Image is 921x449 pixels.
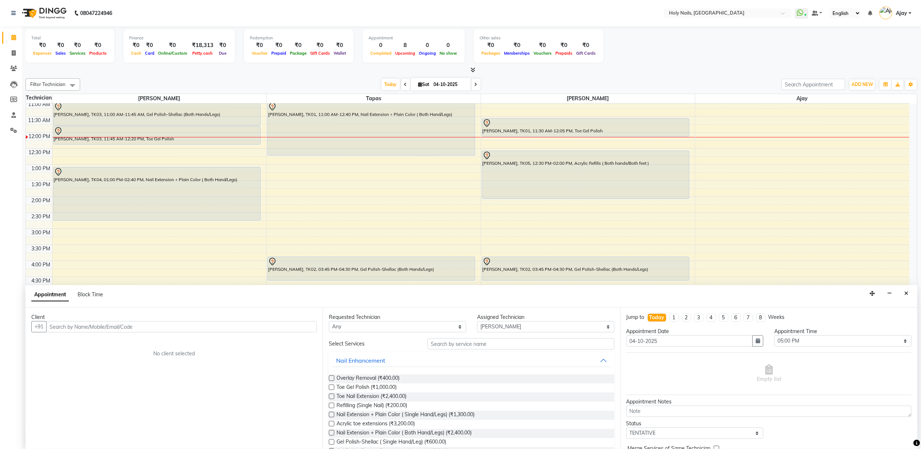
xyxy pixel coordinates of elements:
[27,149,52,156] div: 12:30 PM
[332,41,348,50] div: ₹0
[896,9,907,17] span: Ajay
[649,314,665,321] div: Today
[78,291,103,298] span: Block Time
[156,41,189,50] div: ₹0
[574,41,598,50] div: ₹0
[626,398,912,406] div: Appointment Notes
[30,213,52,220] div: 2:30 PM
[129,35,229,41] div: Finance
[480,35,598,41] div: Other sales
[731,313,741,322] li: 6
[482,257,689,280] div: [PERSON_NAME], TK02, 03:45 PM-04:30 PM, Gel Polish-Shellac (Both Hands/Legs)
[382,79,400,90] span: Today
[30,261,52,269] div: 4:00 PM
[267,94,481,103] span: Tapas
[744,313,753,322] li: 7
[626,328,764,335] div: Appointment Date
[30,277,52,285] div: 4:30 PM
[768,313,785,321] div: Weeks
[27,117,52,124] div: 11:30 AM
[782,79,845,90] input: Search Appointment
[329,313,466,321] div: Requested Technician
[49,350,299,358] div: No client selected
[217,51,228,56] span: Due
[30,229,52,237] div: 3:00 PM
[288,41,308,50] div: ₹0
[626,313,645,321] div: Jump to
[268,257,475,280] div: [PERSON_NAME], TK02, 03:45 PM-04:30 PM, Gel Polish-Shellac (Both Hands/Legs)
[695,94,909,103] span: Ajay
[46,321,317,332] input: Search by Name/Mobile/Email/Code
[774,328,912,335] div: Appointment Time
[532,41,554,50] div: ₹0
[31,321,47,332] button: +91
[417,41,438,50] div: 0
[31,51,54,56] span: Expenses
[480,41,502,50] div: ₹0
[269,51,288,56] span: Prepaid
[756,313,765,322] li: 8
[369,35,459,41] div: Appointment
[143,41,156,50] div: ₹0
[189,41,216,50] div: ₹18,313
[477,313,614,321] div: Assigned Technician
[336,411,475,420] span: Nail Extension + Plain Color ( Single Hand/Legs) (₹1,300.00)
[757,364,781,383] span: Empty list
[54,126,261,144] div: [PERSON_NAME], TK03, 11:45 AM-12:20 PM, Toe Gel Polish
[336,402,407,411] span: Refilling (Single Nail) (₹200.00)
[719,313,728,322] li: 5
[336,420,415,429] span: Acrylic toe extensions (₹3,200.00)
[27,101,52,108] div: 11:00 AM
[31,288,69,301] span: Appointment
[87,51,109,56] span: Products
[336,356,385,365] div: Nail Enhancement
[26,94,52,102] div: Technician
[336,383,397,393] span: Toe Gel Polish (₹1,000.00)
[30,181,52,188] div: 1:30 PM
[30,81,66,87] span: Filter Technician
[52,94,267,103] span: [PERSON_NAME]
[574,51,598,56] span: Gift Cards
[502,41,532,50] div: ₹0
[323,340,422,348] div: Select Services
[480,51,502,56] span: Packages
[54,167,261,220] div: [PERSON_NAME], TK04, 01:00 PM-02:40 PM, Nail Extension + Plain Color ( Both Hand/Legs)
[54,102,261,125] div: [PERSON_NAME], TK03, 11:00 AM-11:45 AM, Gel Polish-Shellac (Both Hands/Legs)
[268,102,475,155] div: [PERSON_NAME], TK01, 11:00 AM-12:40 PM, Nail Extension + Plain Color ( Both Hand/Legs)
[80,3,112,23] b: 08047224946
[554,41,574,50] div: ₹0
[54,51,68,56] span: Sales
[851,82,873,87] span: ADD NEW
[191,51,215,56] span: Petty cash
[369,51,393,56] span: Completed
[554,51,574,56] span: Prepaids
[250,41,269,50] div: ₹0
[68,41,87,50] div: ₹0
[707,313,716,322] li: 4
[432,79,468,90] input: 2025-10-04
[87,41,109,50] div: ₹0
[143,51,156,56] span: Card
[129,51,143,56] span: Cash
[336,438,446,447] span: Gel Polish-Shellac ( Single Hand/Leg) (₹600.00)
[308,41,332,50] div: ₹0
[288,51,308,56] span: Package
[369,41,393,50] div: 0
[250,35,348,41] div: Redemption
[481,94,695,103] span: [PERSON_NAME]
[850,79,875,90] button: ADD NEW
[482,151,689,199] div: [PERSON_NAME], TK05, 12:30 PM-02:00 PM, Acrylic Refills ( Both hands/Both feet )
[438,41,459,50] div: 0
[417,51,438,56] span: Ongoing
[438,51,459,56] span: No show
[30,197,52,204] div: 2:00 PM
[393,51,417,56] span: Upcoming
[336,374,400,383] span: Overlay Removal (₹400.00)
[336,429,472,438] span: Nail Extension + Plain Color ( Both Hand/Legs) (₹2,400.00)
[393,41,417,50] div: 8
[129,41,143,50] div: ₹0
[269,41,288,50] div: ₹0
[250,51,269,56] span: Voucher
[417,82,432,87] span: Sat
[308,51,332,56] span: Gift Cards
